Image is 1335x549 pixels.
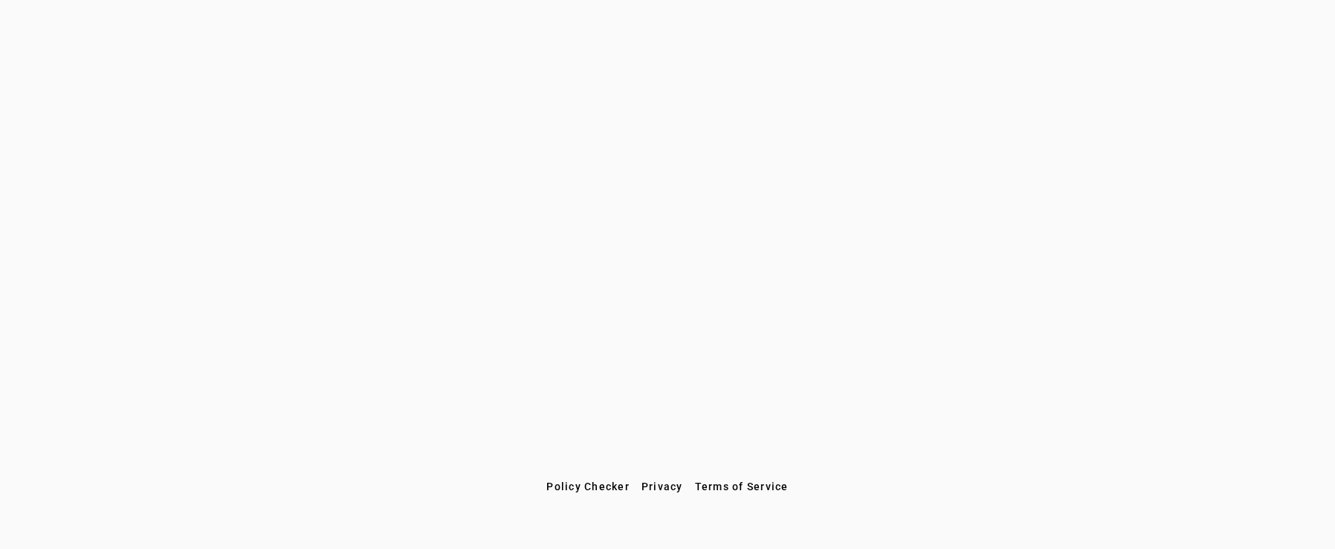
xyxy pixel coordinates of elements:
button: Policy Checker [540,473,636,500]
span: Privacy [641,481,683,492]
button: Terms of Service [689,473,795,500]
span: Policy Checker [546,481,630,492]
span: Terms of Service [695,481,789,492]
button: Privacy [636,473,689,500]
